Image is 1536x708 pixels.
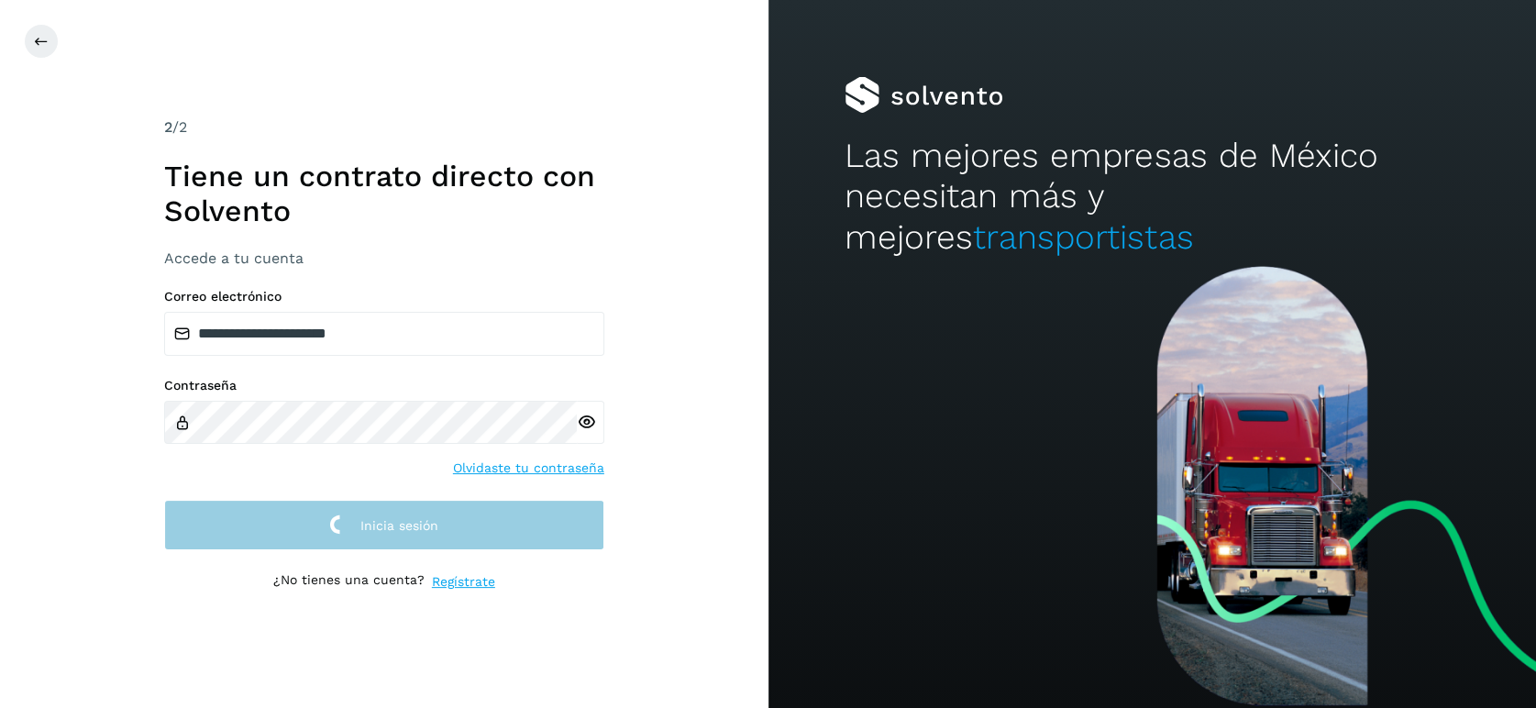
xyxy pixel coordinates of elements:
label: Contraseña [164,378,604,393]
a: Regístrate [432,572,495,592]
span: 2 [164,118,172,136]
a: Olvidaste tu contraseña [453,459,604,478]
h2: Las mejores empresas de México necesitan más y mejores [845,136,1459,258]
label: Correo electrónico [164,289,604,304]
h3: Accede a tu cuenta [164,249,604,267]
p: ¿No tienes una cuenta? [273,572,425,592]
span: transportistas [973,217,1193,257]
button: Inicia sesión [164,500,604,550]
h1: Tiene un contrato directo con Solvento [164,159,604,229]
span: Inicia sesión [360,519,438,532]
div: /2 [164,116,604,138]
